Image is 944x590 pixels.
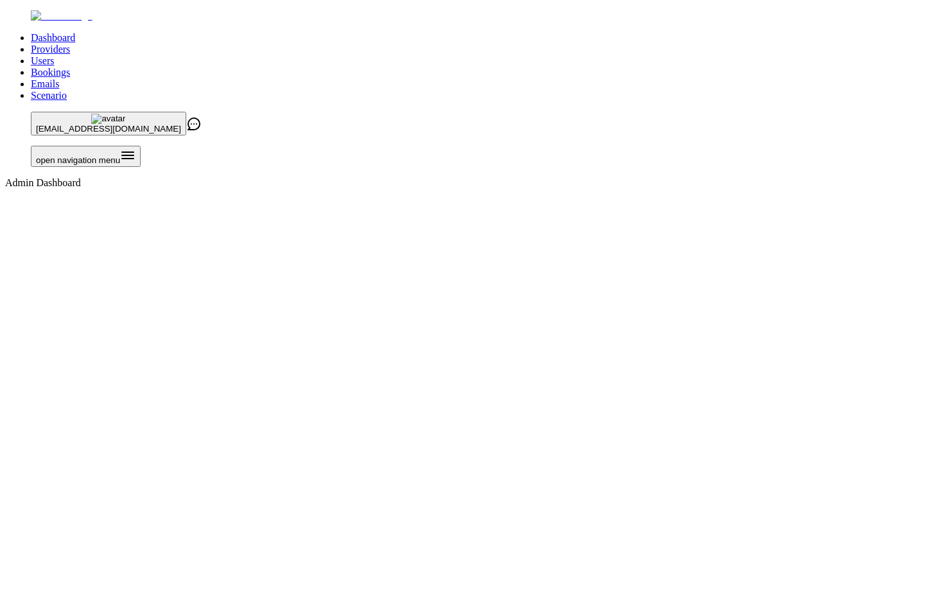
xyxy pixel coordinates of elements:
main: Admin Dashboard [5,177,939,189]
a: Users [31,55,54,66]
button: Open menu [31,146,141,167]
a: Emails [31,78,59,89]
button: avatar[EMAIL_ADDRESS][DOMAIN_NAME] [31,112,186,135]
a: Dashboard [31,32,75,43]
img: Fluum Logo [31,10,92,22]
a: Providers [31,44,70,55]
a: Scenario [31,90,67,101]
span: [EMAIL_ADDRESS][DOMAIN_NAME] [36,124,181,134]
img: avatar [91,114,125,124]
span: open navigation menu [36,155,120,165]
a: Bookings [31,67,70,78]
